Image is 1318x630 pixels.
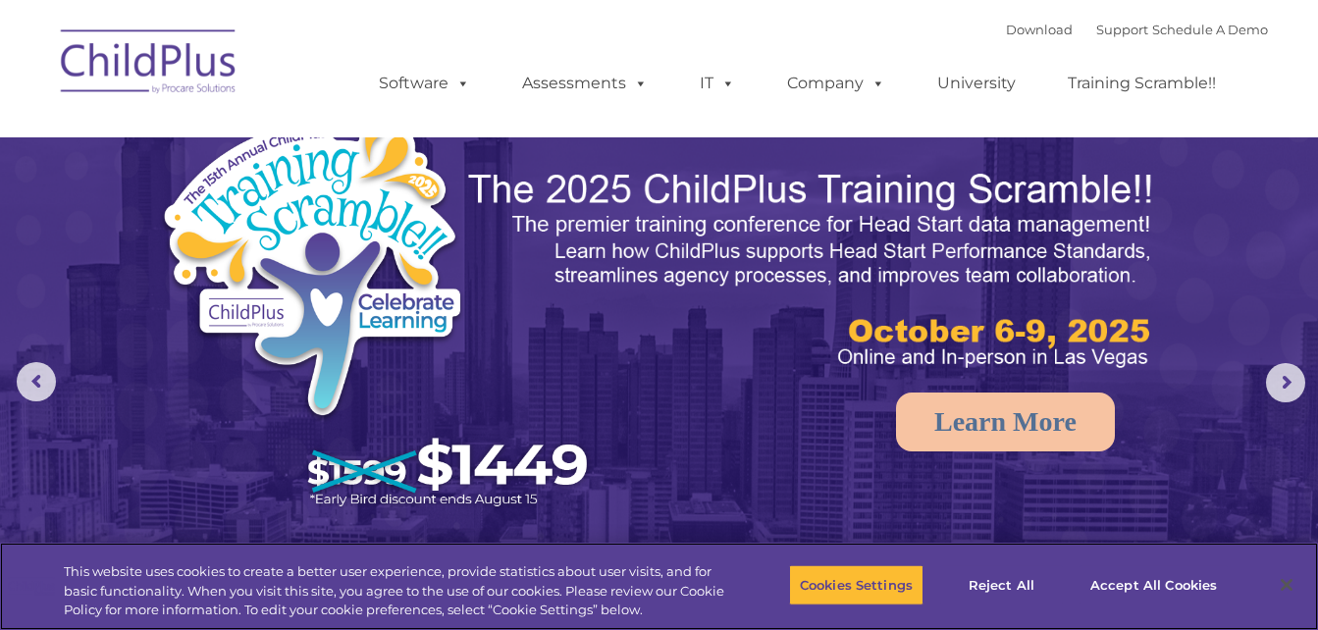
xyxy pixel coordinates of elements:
[1096,22,1148,37] a: Support
[51,16,247,114] img: ChildPlus by Procare Solutions
[680,64,755,103] a: IT
[359,64,490,103] a: Software
[273,210,356,225] span: Phone number
[940,564,1063,605] button: Reject All
[1265,563,1308,606] button: Close
[1006,22,1268,37] font: |
[502,64,667,103] a: Assessments
[789,564,923,605] button: Cookies Settings
[1080,564,1228,605] button: Accept All Cookies
[1006,22,1073,37] a: Download
[1152,22,1268,37] a: Schedule A Demo
[273,130,333,144] span: Last name
[918,64,1035,103] a: University
[1048,64,1236,103] a: Training Scramble!!
[896,393,1115,451] a: Learn More
[767,64,905,103] a: Company
[64,562,725,620] div: This website uses cookies to create a better user experience, provide statistics about user visit...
